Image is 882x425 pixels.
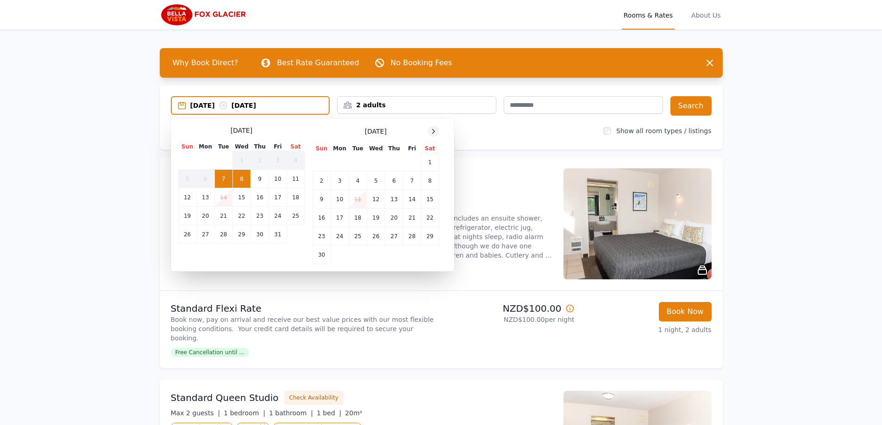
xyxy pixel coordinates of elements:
td: 27 [385,227,403,246]
th: Wed [367,144,385,153]
td: 14 [403,190,421,209]
th: Fri [403,144,421,153]
th: Tue [214,142,232,151]
td: 8 [421,172,439,190]
td: 6 [385,172,403,190]
td: 24 [331,227,349,246]
td: 30 [313,246,331,264]
td: 30 [251,225,269,244]
span: 1 bedroom | [224,409,265,417]
td: 8 [232,170,250,188]
td: 24 [269,207,287,225]
td: 10 [331,190,349,209]
p: Standard Flexi Rate [171,302,438,315]
td: 26 [367,227,385,246]
span: 20m² [345,409,362,417]
td: 1 [232,151,250,170]
td: 9 [251,170,269,188]
button: Check Availability [284,391,344,405]
td: 12 [178,188,196,207]
div: [DATE] [DATE] [190,101,329,110]
td: 28 [403,227,421,246]
td: 4 [287,151,305,170]
td: 25 [349,227,367,246]
td: 29 [232,225,250,244]
td: 22 [232,207,250,225]
span: [DATE] [365,127,387,136]
td: 7 [214,170,232,188]
p: Best Rate Guaranteed [277,57,359,68]
span: Why Book Direct? [165,54,246,72]
th: Sat [287,142,305,151]
td: 9 [313,190,331,209]
td: 18 [287,188,305,207]
td: 16 [313,209,331,227]
th: Mon [331,144,349,153]
td: 5 [367,172,385,190]
th: Wed [232,142,250,151]
td: 23 [313,227,331,246]
span: 1 bed | [317,409,341,417]
td: 1 [421,153,439,172]
th: Mon [196,142,214,151]
td: 13 [385,190,403,209]
label: Show all room types / listings [616,127,711,135]
img: Bella Vista Fox Glacier [160,4,249,26]
td: 20 [385,209,403,227]
h3: Standard Queen Studio [171,391,279,404]
p: Book now, pay on arrival and receive our best value prices with our most flexible booking conditi... [171,315,438,343]
td: 10 [269,170,287,188]
td: 7 [403,172,421,190]
td: 2 [251,151,269,170]
td: 22 [421,209,439,227]
p: NZD$100.00 [445,302,575,315]
td: 2 [313,172,331,190]
p: No Booking Fees [391,57,452,68]
p: NZD$100.00 per night [445,315,575,324]
td: 3 [331,172,349,190]
button: Search [670,96,712,116]
span: [DATE] [231,126,252,135]
td: 31 [269,225,287,244]
td: 14 [214,188,232,207]
td: 25 [287,207,305,225]
span: Free Cancellation until ... [171,348,249,357]
td: 17 [331,209,349,227]
th: Sun [313,144,331,153]
td: 19 [367,209,385,227]
td: 28 [214,225,232,244]
div: 2 adults [338,100,496,110]
th: Sat [421,144,439,153]
td: 11 [287,170,305,188]
td: 3 [269,151,287,170]
td: 15 [232,188,250,207]
td: 11 [349,190,367,209]
td: 4 [349,172,367,190]
button: Book Now [659,302,712,321]
td: 19 [178,207,196,225]
td: 12 [367,190,385,209]
td: 5 [178,170,196,188]
p: 1 night, 2 adults [582,325,712,334]
span: Max 2 guests | [171,409,220,417]
td: 21 [403,209,421,227]
td: 18 [349,209,367,227]
td: 17 [269,188,287,207]
td: 20 [196,207,214,225]
td: 15 [421,190,439,209]
th: Thu [385,144,403,153]
td: 16 [251,188,269,207]
span: 1 bathroom | [269,409,313,417]
th: Thu [251,142,269,151]
th: Sun [178,142,196,151]
td: 6 [196,170,214,188]
td: 21 [214,207,232,225]
td: 27 [196,225,214,244]
th: Tue [349,144,367,153]
th: Fri [269,142,287,151]
td: 23 [251,207,269,225]
td: 13 [196,188,214,207]
td: 26 [178,225,196,244]
td: 29 [421,227,439,246]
